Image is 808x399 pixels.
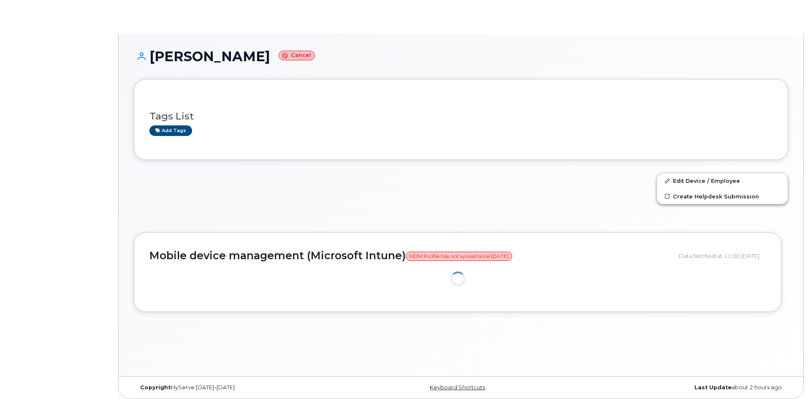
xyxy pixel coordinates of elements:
a: Create Helpdesk Submission [657,189,788,204]
span: MDM Profile has not synced since [DATE] [406,252,512,261]
h3: Tags List [149,111,773,122]
a: Add tags [149,125,192,136]
h1: [PERSON_NAME] [134,49,788,64]
strong: Copyright [140,384,171,391]
h2: Mobile device management (Microsoft Intune) [149,250,672,262]
div: about 2 hours ago [570,384,788,391]
div: MyServe [DATE]–[DATE] [134,384,352,391]
div: Data fetched at 11:00 [DATE] [679,248,766,264]
a: Edit Device / Employee [657,173,788,188]
small: Cancel [279,51,315,60]
strong: Last Update [694,384,732,391]
a: Keyboard Shortcuts [430,384,485,391]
